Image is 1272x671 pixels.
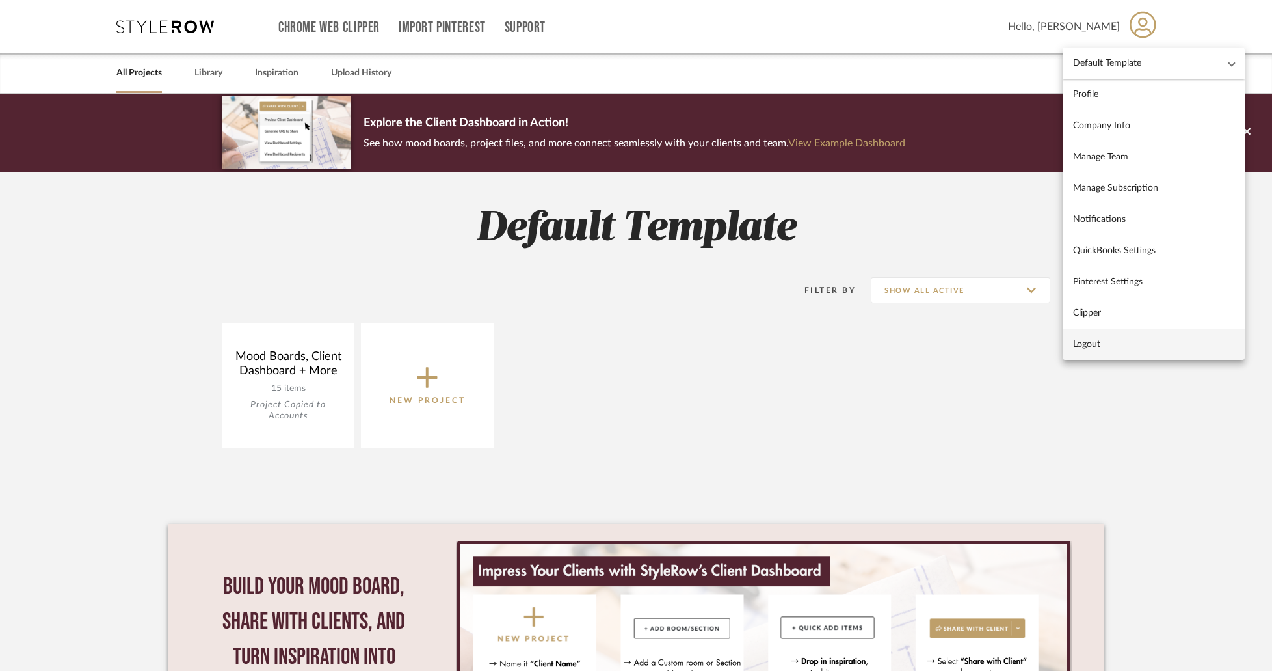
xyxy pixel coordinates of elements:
[1073,213,1234,225] span: Notifications
[1063,48,1245,79] mat-expansion-panel-header: Default Template
[1073,245,1234,256] span: QuickBooks Settings
[1073,57,1219,68] mat-panel-title: Default Template
[1073,120,1234,131] span: Company Info
[1073,307,1234,318] span: Clipper
[1073,338,1234,349] span: Logout
[1073,276,1234,287] span: Pinterest Settings
[1073,151,1234,162] span: Manage Team
[1073,182,1234,193] span: Manage Subscription
[1073,89,1234,100] span: Profile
